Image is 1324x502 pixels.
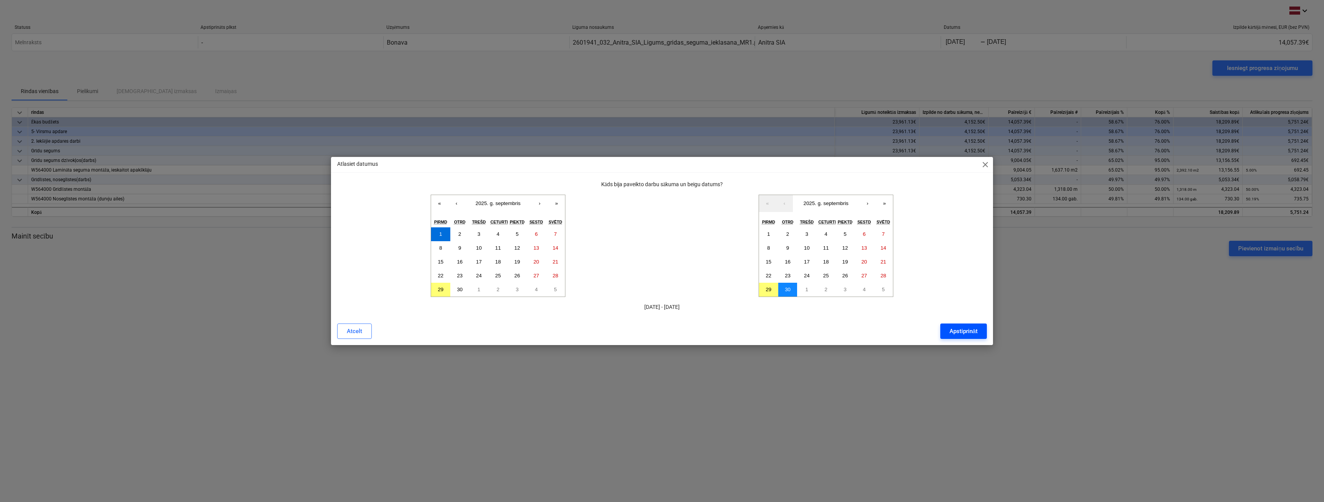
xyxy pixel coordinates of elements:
[876,195,893,212] button: »
[488,241,508,255] button: 2025. gada 11. septembris
[844,231,846,237] abbr: 2025. gada 5. septembris
[488,255,508,269] button: 2025. gada 18. septembris
[450,269,470,283] button: 2025. gada 23. septembris
[553,273,558,279] abbr: 2025. gada 28. septembris
[766,287,771,292] abbr: 2025. gada 29. septembris
[439,231,442,237] abbr: 2025. gada 1. septembris
[824,231,827,237] abbr: 2025. gada 4. septembris
[858,220,871,224] abbr: Sestdiena
[778,283,797,297] button: 2025. gada 30. septembris
[823,245,829,251] abbr: 2025. gada 11. septembris
[495,245,501,251] abbr: 2025. gada 11. septembris
[535,287,538,292] abbr: 2025. gada 4. oktobris
[476,245,482,251] abbr: 2025. gada 10. septembris
[844,287,846,292] abbr: 2025. gada 3. oktobris
[337,180,987,188] p: Kāds bija paveikto darbu sākuma un beigu datums?
[877,220,890,224] abbr: Svētdiena
[488,269,508,283] button: 2025. gada 25. septembris
[950,326,978,336] div: Apstiprināt
[472,220,486,224] abbr: Trešdiena
[806,231,808,237] abbr: 2025. gada 3. septembris
[863,287,866,292] abbr: 2025. gada 4. oktobris
[469,241,488,255] button: 2025. gada 10. septembris
[527,241,546,255] button: 2025. gada 13. septembris
[454,220,466,224] abbr: Otrdiena
[450,241,470,255] button: 2025. gada 9. septembris
[881,273,886,279] abbr: 2025. gada 28. septembris
[766,273,771,279] abbr: 2025. gada 22. septembris
[803,200,848,206] span: 2025. g. septembris
[434,220,447,224] abbr: Pirmdiena
[855,283,874,297] button: 2025. gada 4. oktobris
[527,227,546,241] button: 2025. gada 6. septembris
[797,227,816,241] button: 2025. gada 3. septembris
[836,241,855,255] button: 2025. gada 12. septembris
[495,273,501,279] abbr: 2025. gada 25. septembris
[546,269,565,283] button: 2025. gada 28. septembris
[940,324,987,339] button: Apstiprināt
[766,259,771,265] abbr: 2025. gada 15. septembris
[855,227,874,241] button: 2025. gada 6. septembris
[476,259,482,265] abbr: 2025. gada 17. septembris
[855,255,874,269] button: 2025. gada 20. septembris
[337,303,987,311] p: [DATE] - [DATE]
[818,220,838,224] abbr: Ceturtdiena
[431,227,450,241] button: 2025. gada 1. septembris
[431,255,450,269] button: 2025. gada 15. septembris
[816,255,836,269] button: 2025. gada 18. septembris
[882,231,884,237] abbr: 2025. gada 7. septembris
[488,283,508,297] button: 2025. gada 2. oktobris
[806,287,808,292] abbr: 2025. gada 1. oktobris
[785,259,791,265] abbr: 2025. gada 16. septembris
[804,273,810,279] abbr: 2025. gada 24. septembris
[861,245,867,251] abbr: 2025. gada 13. septembris
[546,283,565,297] button: 2025. gada 5. oktobris
[786,245,789,251] abbr: 2025. gada 9. septembris
[782,220,794,224] abbr: Otrdiena
[874,255,893,269] button: 2025. gada 21. septembris
[431,283,450,297] button: 2025. gada 29. septembris
[874,283,893,297] button: 2025. gada 5. oktobris
[510,220,525,224] abbr: Piektdiena
[816,283,836,297] button: 2025. gada 2. oktobris
[546,241,565,255] button: 2025. gada 14. septembris
[469,227,488,241] button: 2025. gada 3. septembris
[874,227,893,241] button: 2025. gada 7. septembris
[797,283,816,297] button: 2025. gada 1. oktobris
[450,283,470,297] button: 2025. gada 30. septembris
[759,241,778,255] button: 2025. gada 8. septembris
[476,273,482,279] abbr: 2025. gada 24. septembris
[859,195,876,212] button: ›
[531,195,548,212] button: ›
[554,287,557,292] abbr: 2025. gada 5. oktobris
[554,231,557,237] abbr: 2025. gada 7. septembris
[778,269,797,283] button: 2025. gada 23. septembris
[836,227,855,241] button: 2025. gada 5. septembris
[553,245,558,251] abbr: 2025. gada 14. septembris
[804,259,810,265] abbr: 2025. gada 17. septembris
[797,269,816,283] button: 2025. gada 24. septembris
[759,269,778,283] button: 2025. gada 22. septembris
[514,259,520,265] abbr: 2025. gada 19. septembris
[347,326,362,336] div: Atcelt
[549,220,562,224] abbr: Svētdiena
[797,241,816,255] button: 2025. gada 10. septembris
[816,241,836,255] button: 2025. gada 11. septembris
[337,160,378,168] p: Atlasiet datumus
[527,269,546,283] button: 2025. gada 27. septembris
[823,273,829,279] abbr: 2025. gada 25. septembris
[762,220,775,224] abbr: Pirmdiena
[863,231,866,237] abbr: 2025. gada 6. septembris
[767,245,770,251] abbr: 2025. gada 8. septembris
[842,259,848,265] abbr: 2025. gada 19. septembris
[527,283,546,297] button: 2025. gada 4. oktobris
[881,245,886,251] abbr: 2025. gada 14. septembris
[816,269,836,283] button: 2025. gada 25. septembris
[450,255,470,269] button: 2025. gada 16. septembris
[797,255,816,269] button: 2025. gada 17. septembris
[533,259,539,265] abbr: 2025. gada 20. septembris
[981,160,990,169] span: close
[836,255,855,269] button: 2025. gada 19. septembris
[516,231,518,237] abbr: 2025. gada 5. septembris
[469,255,488,269] button: 2025. gada 17. septembris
